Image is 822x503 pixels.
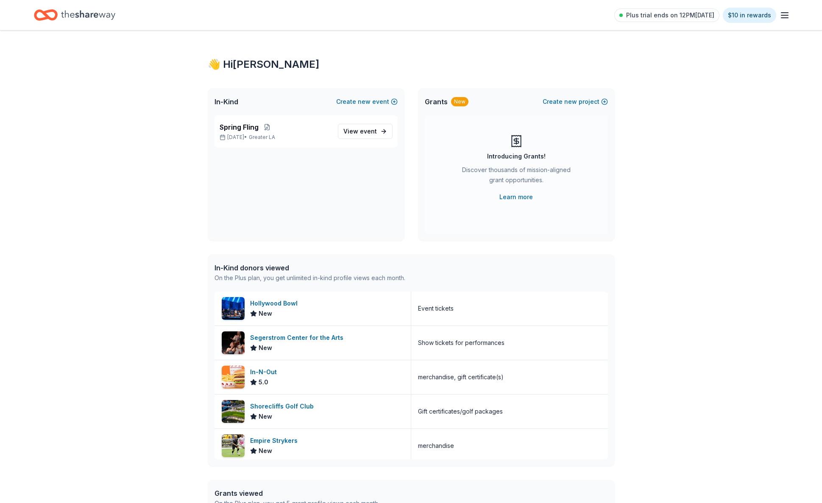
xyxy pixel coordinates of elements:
div: 👋 Hi [PERSON_NAME] [208,58,615,71]
span: Greater LA [249,134,275,141]
button: Createnewproject [543,97,608,107]
div: Discover thousands of mission-aligned grant opportunities. [459,165,574,189]
div: Shorecliffs Golf Club [250,401,317,411]
a: Home [34,5,115,25]
a: Learn more [499,192,533,202]
div: In-N-Out [250,367,280,377]
span: new [564,97,577,107]
a: $10 in rewards [723,8,776,23]
a: Plus trial ends on 12PM[DATE] [614,8,719,22]
span: View [343,126,377,136]
div: Segerstrom Center for the Arts [250,333,347,343]
div: New [451,97,468,106]
div: merchandise, gift certificate(s) [418,372,504,382]
span: event [360,128,377,135]
div: On the Plus plan, you get unlimited in-kind profile views each month. [215,273,405,283]
div: Gift certificates/golf packages [418,406,503,417]
img: Image for Shorecliffs Golf Club [222,400,245,423]
button: Createnewevent [336,97,398,107]
div: Show tickets for performances [418,338,504,348]
img: Image for Hollywood Bowl [222,297,245,320]
div: Event tickets [418,303,454,314]
span: Spring Fling [220,122,259,132]
div: In-Kind donors viewed [215,263,405,273]
div: Introducing Grants! [487,151,546,161]
span: Grants [425,97,448,107]
span: New [259,411,272,422]
span: In-Kind [215,97,238,107]
div: Hollywood Bowl [250,298,301,308]
p: [DATE] • [220,134,331,141]
a: View event [338,124,393,139]
span: Plus trial ends on 12PM[DATE] [626,10,714,20]
div: Grants viewed [215,488,379,498]
div: merchandise [418,441,454,451]
img: Image for Segerstrom Center for the Arts [222,331,245,354]
span: New [259,308,272,319]
span: new [358,97,371,107]
span: New [259,343,272,353]
img: Image for Empire Strykers [222,434,245,457]
span: New [259,446,272,456]
span: 5.0 [259,377,268,387]
img: Image for In-N-Out [222,366,245,389]
div: Empire Strykers [250,436,301,446]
